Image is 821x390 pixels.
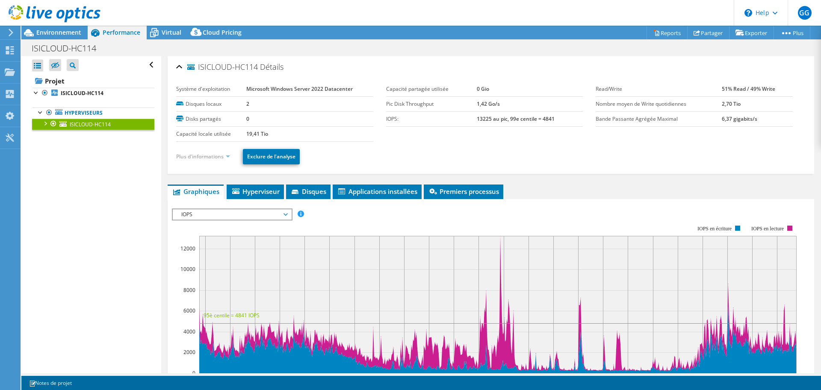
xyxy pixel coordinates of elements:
span: Cloud Pricing [203,28,242,36]
span: Graphiques [172,187,219,196]
text: 10000 [180,265,195,273]
span: ISICLOUD-HC114 [187,63,258,71]
b: 6,37 gigabits/s [722,115,757,122]
label: Read/Write [596,85,722,93]
label: Pic Disk Throughput [386,100,477,108]
label: Capacité partagée utilisée [386,85,477,93]
span: IOPS [177,209,287,220]
span: Environnement [36,28,81,36]
text: 8000 [183,286,195,294]
a: Notes de projet [23,378,78,388]
a: Projet [32,74,154,88]
label: IOPS: [386,115,477,123]
b: ISICLOUD-HC114 [61,89,103,97]
span: Applications installées [337,187,417,196]
label: Nombre moyen de Write quotidiennes [596,100,722,108]
a: Reports [647,26,688,39]
text: 12000 [180,245,195,252]
text: 2000 [183,348,195,356]
b: 2,70 Tio [722,100,741,107]
b: Microsoft Windows Server 2022 Datacenter [246,85,353,92]
span: Performance [103,28,140,36]
span: Premiers processus [428,187,499,196]
span: GG [798,6,812,20]
b: 0 [246,115,249,122]
a: Partager [687,26,729,39]
b: 1,42 Go/s [477,100,500,107]
svg: \n [744,9,752,17]
text: 0 [192,369,195,377]
span: ISICLOUD-HC114 [70,121,111,128]
label: Système d'exploitation [176,85,246,93]
text: 95è centile = 4841 IOPS [204,312,260,319]
a: ISICLOUD-HC114 [32,119,154,130]
h1: ISICLOUD-HC114 [28,44,109,53]
text: 6000 [183,307,195,314]
a: ISICLOUD-HC114 [32,88,154,99]
b: 0 Gio [477,85,489,92]
span: Virtual [162,28,181,36]
b: 19,41 Tio [246,130,268,137]
label: Capacité locale utilisée [176,130,246,138]
text: IOPS en lecture [751,226,784,232]
a: Hyperviseurs [32,107,154,119]
a: Exclure de l'analyse [243,149,300,164]
label: Disks partagés [176,115,246,123]
a: Exporter [729,26,774,39]
a: Plus [774,26,810,39]
a: Plus d'informations [176,153,230,160]
label: Disques locaux [176,100,246,108]
text: IOPS en écriture [697,226,732,232]
text: 4000 [183,328,195,335]
label: Bande Passante Agrégée Maximal [596,115,722,123]
span: Disques [290,187,326,196]
b: 2 [246,100,249,107]
b: 51% Read / 49% Write [722,85,775,92]
span: Hyperviseur [231,187,280,196]
b: 13225 au pic, 99e centile = 4841 [477,115,555,122]
span: Détails [260,62,284,72]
